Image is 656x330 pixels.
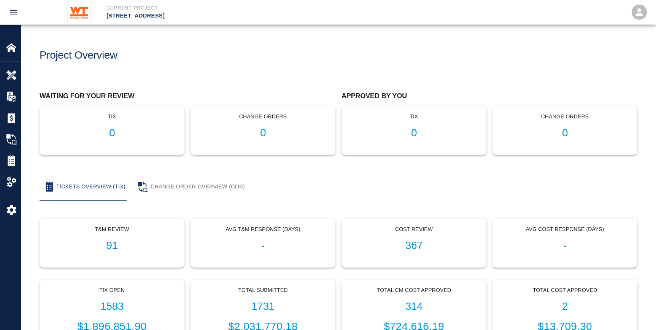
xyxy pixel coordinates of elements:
[46,127,178,139] h1: 0
[348,286,480,294] p: Total CM Cost Approved
[499,286,631,294] p: Total Cost Approved
[348,113,480,121] p: tix
[342,92,637,100] h2: Approved by you
[348,225,480,233] p: Cost Review
[348,239,480,252] h1: 367
[40,92,335,100] h2: Waiting for your review
[197,239,329,252] h1: -
[197,127,329,139] h1: 0
[40,173,132,201] button: Tickets Overview (TIX)
[40,49,118,62] h1: Project Overview
[197,286,329,294] p: Total Submitted
[499,239,631,252] h1: -
[5,3,23,21] button: open drawer
[499,300,631,313] h1: 2
[499,225,631,233] p: Avg Cost Response (Days)
[197,225,329,233] p: Avg T&M Response (Days)
[499,127,631,139] h1: 0
[106,11,369,20] p: [STREET_ADDRESS]
[46,286,178,294] p: Tix Open
[46,225,178,233] p: T&M Review
[197,113,329,121] p: Change Orders
[197,300,329,313] h1: 1731
[132,173,251,201] button: Change Order Overview (COS)
[348,127,480,139] h1: 0
[46,113,178,121] p: tix
[46,300,178,313] h1: 1583
[46,239,178,252] h1: 91
[106,5,369,11] p: Current Project
[67,2,91,23] img: Whiting-Turner
[499,113,631,121] p: Change Orders
[348,300,480,313] h1: 314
